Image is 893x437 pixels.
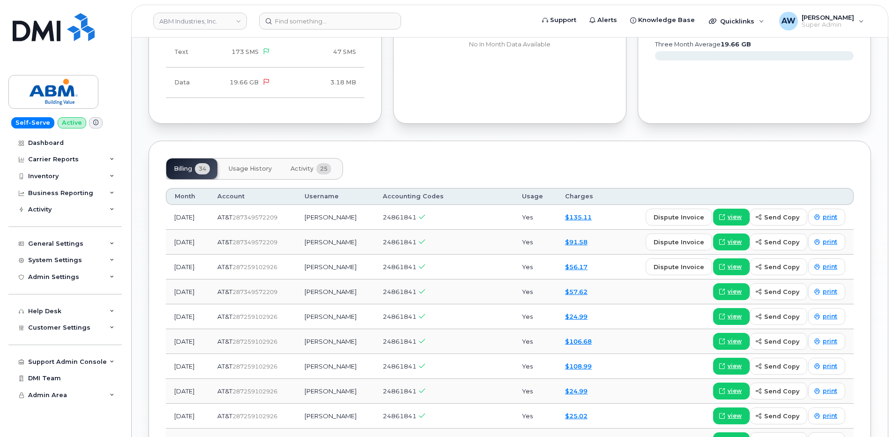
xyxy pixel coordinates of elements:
th: Accounting Codes [374,188,513,205]
span: Quicklinks [720,17,754,25]
span: AT&T [217,288,232,295]
a: view [713,383,750,399]
span: print [823,412,837,420]
span: send copy [764,387,799,396]
a: print [808,258,845,275]
td: [PERSON_NAME] [296,354,374,379]
a: print [808,407,845,424]
a: print [808,383,845,399]
span: 24861841 [383,338,417,345]
span: send copy [764,412,799,421]
a: view [713,258,750,275]
td: [PERSON_NAME] [296,255,374,279]
a: print [808,209,845,226]
span: AT&T [217,362,232,370]
td: [PERSON_NAME] [296,205,374,230]
button: send copy [750,258,807,275]
span: Activity [290,165,313,173]
span: send copy [764,362,799,371]
span: AW [781,15,796,27]
span: 24861841 [383,362,417,370]
a: view [713,407,750,424]
span: 24861841 [383,263,417,271]
span: 24861841 [383,213,417,221]
th: Username [296,188,374,205]
span: 173 SMS [231,48,259,55]
td: Yes [513,379,557,404]
text: three month average [655,41,751,48]
span: view [728,263,742,271]
span: print [823,287,837,296]
button: send copy [750,407,807,424]
span: send copy [764,287,799,296]
a: $24.99 [565,387,588,395]
span: print [823,337,837,346]
td: Data [166,68,204,98]
td: [PERSON_NAME] [296,404,374,429]
td: 47 SMS [278,37,365,68]
span: print [823,263,837,271]
td: Yes [513,329,557,354]
td: [DATE] [166,304,209,329]
a: view [713,234,750,250]
span: AT&T [217,213,232,221]
span: 24861841 [383,313,417,320]
th: Account [209,188,296,205]
span: AT&T [217,338,232,345]
span: 287259102926 [232,313,277,320]
td: [DATE] [166,404,209,429]
a: $57.62 [565,288,588,295]
a: view [713,209,750,226]
span: 287349572209 [232,214,277,221]
span: send copy [764,238,799,247]
span: AT&T [217,263,232,271]
a: view [713,283,750,300]
a: Alerts [583,11,624,30]
td: [DATE] [166,354,209,379]
span: view [728,412,742,420]
td: [DATE] [166,205,209,230]
a: view [713,358,750,375]
th: Month [166,188,209,205]
span: send copy [764,263,799,271]
td: Yes [513,404,557,429]
span: Support [550,15,576,25]
button: send copy [750,358,807,375]
span: 287349572209 [232,288,277,295]
button: dispute invoice [646,258,712,275]
td: [DATE] [166,279,209,304]
td: Yes [513,279,557,304]
span: view [728,337,742,346]
a: Knowledge Base [624,11,701,30]
span: print [823,362,837,370]
td: [PERSON_NAME] [296,329,374,354]
td: Yes [513,205,557,230]
span: 287259102926 [232,264,277,271]
span: view [728,287,742,296]
td: [DATE] [166,230,209,255]
button: send copy [750,383,807,399]
a: $106.68 [565,338,592,345]
button: dispute invoice [646,234,712,250]
a: view [713,333,750,350]
span: 287259102926 [232,388,277,395]
span: 24861841 [383,412,417,420]
td: [DATE] [166,255,209,279]
td: [DATE] [166,329,209,354]
input: Find something... [259,13,401,30]
span: print [823,387,837,395]
span: [PERSON_NAME] [802,14,854,21]
span: 24861841 [383,387,417,395]
a: $25.02 [565,412,588,420]
span: send copy [764,213,799,222]
span: 287349572209 [232,239,277,246]
span: AT&T [217,313,232,320]
span: view [728,362,742,370]
span: dispute invoice [654,263,704,271]
td: Yes [513,354,557,379]
button: send copy [750,234,807,250]
div: Alyssa Wagner [773,12,871,30]
td: 3.18 MB [278,68,365,98]
td: [PERSON_NAME] [296,279,374,304]
a: print [808,234,845,250]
